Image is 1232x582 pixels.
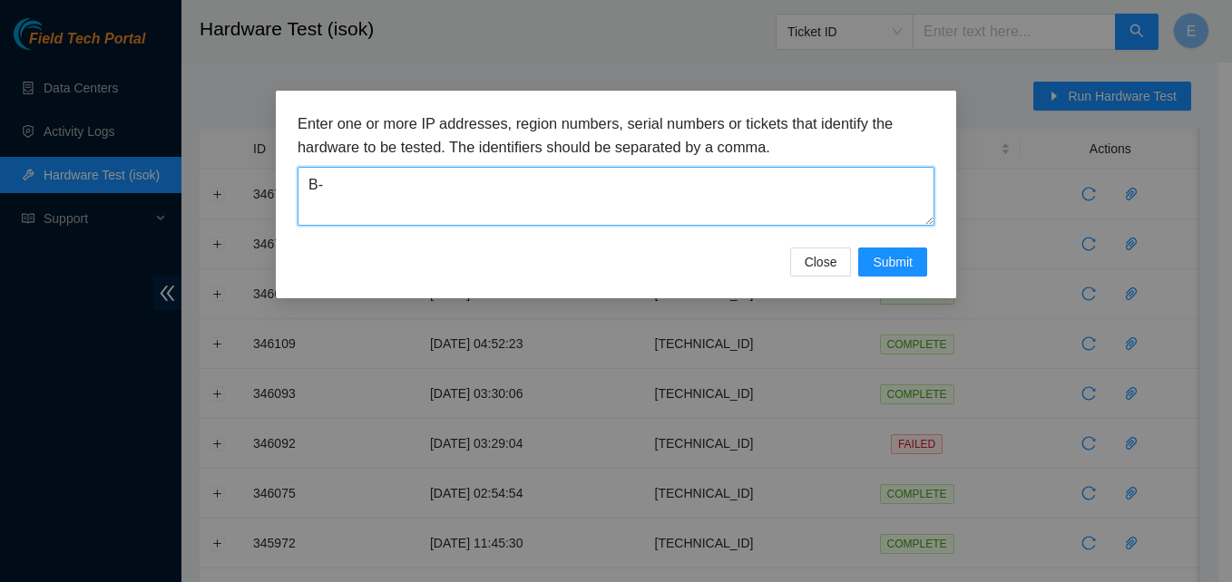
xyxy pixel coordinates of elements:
[805,252,837,272] span: Close
[298,167,934,226] textarea: B-V-5XU6S
[298,112,934,159] h3: Enter one or more IP addresses, region numbers, serial numbers or tickets that identify the hardw...
[873,252,913,272] span: Submit
[858,247,927,276] button: Submit
[790,247,852,276] button: Close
